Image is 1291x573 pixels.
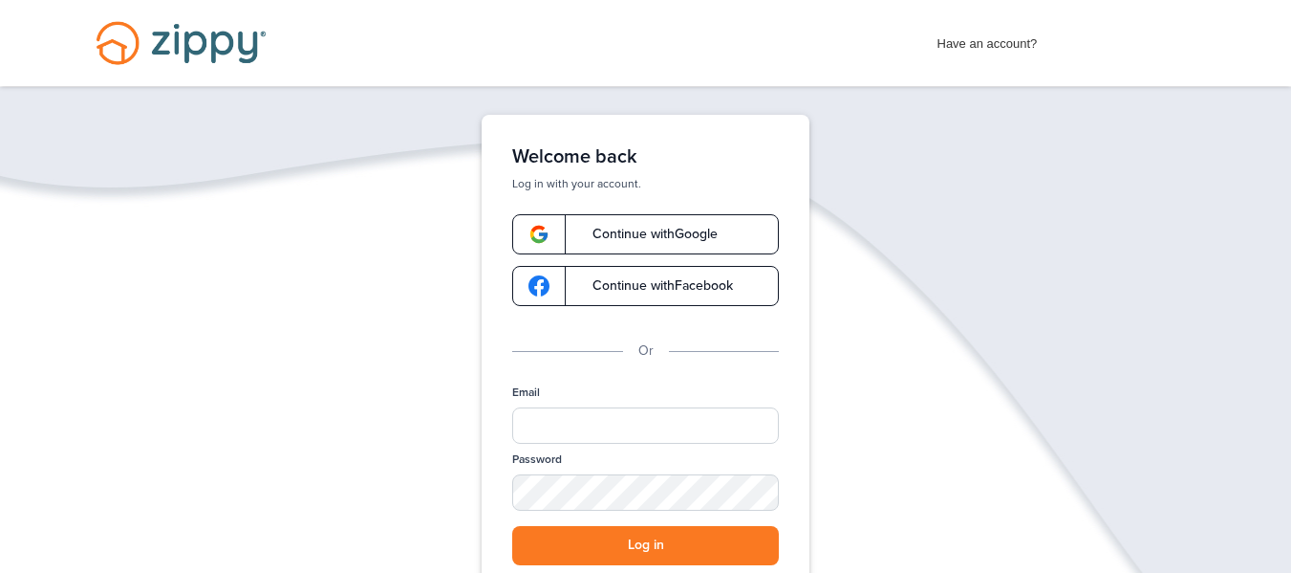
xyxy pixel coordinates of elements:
[512,266,779,306] a: google-logoContinue withFacebook
[638,341,654,362] p: Or
[512,176,779,191] p: Log in with your account.
[528,224,549,245] img: google-logo
[512,385,540,401] label: Email
[573,228,718,241] span: Continue with Google
[528,275,549,297] img: google-logo
[937,24,1038,55] span: Have an account?
[512,474,779,511] input: Password
[512,145,779,168] h1: Welcome back
[512,526,779,565] button: Log in
[573,279,733,293] span: Continue with Facebook
[512,408,779,444] input: Email
[512,214,779,254] a: google-logoContinue withGoogle
[512,452,562,468] label: Password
